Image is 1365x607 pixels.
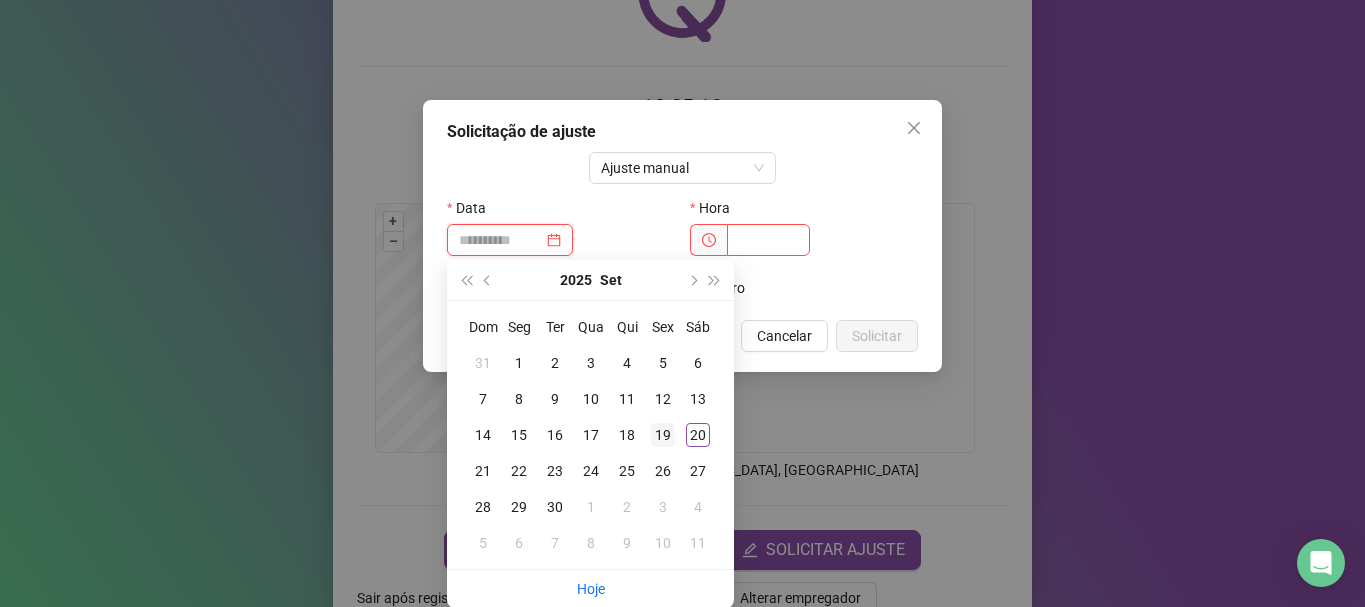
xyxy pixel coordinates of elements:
[577,581,605,597] a: Hoje
[615,531,639,555] div: 9
[537,525,573,561] td: 2025-10-07
[615,387,639,411] div: 11
[573,417,609,453] td: 2025-09-17
[507,351,531,375] div: 1
[501,525,537,561] td: 2025-10-06
[645,417,681,453] td: 2025-09-19
[686,387,710,411] div: 13
[501,345,537,381] td: 2025-09-01
[645,525,681,561] td: 2025-10-10
[609,309,645,345] th: Qui
[600,260,622,300] button: month panel
[507,459,531,483] div: 22
[615,423,639,447] div: 18
[651,459,675,483] div: 26
[579,387,603,411] div: 10
[537,417,573,453] td: 2025-09-16
[609,345,645,381] td: 2025-09-04
[543,423,567,447] div: 16
[507,531,531,555] div: 6
[573,381,609,417] td: 2025-09-10
[501,417,537,453] td: 2025-09-15
[537,489,573,525] td: 2025-09-30
[651,351,675,375] div: 5
[471,351,495,375] div: 31
[477,260,499,300] button: prev-year
[573,525,609,561] td: 2025-10-08
[609,525,645,561] td: 2025-10-09
[686,351,710,375] div: 6
[681,417,716,453] td: 2025-09-20
[651,531,675,555] div: 10
[609,417,645,453] td: 2025-09-18
[465,453,501,489] td: 2025-09-21
[537,309,573,345] th: Ter
[579,351,603,375] div: 3
[601,153,765,183] span: Ajuste manual
[543,495,567,519] div: 30
[757,325,812,347] span: Cancelar
[645,453,681,489] td: 2025-09-26
[543,531,567,555] div: 7
[609,453,645,489] td: 2025-09-25
[465,309,501,345] th: Dom
[681,525,716,561] td: 2025-10-11
[645,381,681,417] td: 2025-09-12
[681,489,716,525] td: 2025-10-04
[471,495,495,519] div: 28
[681,309,716,345] th: Sáb
[455,260,477,300] button: super-prev-year
[1297,539,1345,587] div: Open Intercom Messenger
[686,423,710,447] div: 20
[615,351,639,375] div: 4
[573,309,609,345] th: Qua
[836,320,918,352] button: Solicitar
[447,120,918,144] div: Solicitação de ajuste
[579,495,603,519] div: 1
[681,381,716,417] td: 2025-09-13
[573,345,609,381] td: 2025-09-03
[501,453,537,489] td: 2025-09-22
[906,120,922,136] span: close
[465,417,501,453] td: 2025-09-14
[651,387,675,411] div: 12
[702,233,716,247] span: clock-circle
[651,423,675,447] div: 19
[579,423,603,447] div: 17
[501,489,537,525] td: 2025-09-29
[465,381,501,417] td: 2025-09-07
[682,260,703,300] button: next-year
[471,459,495,483] div: 21
[471,531,495,555] div: 5
[447,192,499,224] label: Data
[898,112,930,144] button: Close
[537,345,573,381] td: 2025-09-02
[507,423,531,447] div: 15
[686,531,710,555] div: 11
[465,345,501,381] td: 2025-08-31
[560,260,592,300] button: year panel
[537,381,573,417] td: 2025-09-09
[501,309,537,345] th: Seg
[609,381,645,417] td: 2025-09-11
[704,260,726,300] button: super-next-year
[543,351,567,375] div: 2
[465,525,501,561] td: 2025-10-05
[579,531,603,555] div: 8
[741,320,828,352] button: Cancelar
[609,489,645,525] td: 2025-10-02
[686,459,710,483] div: 27
[537,453,573,489] td: 2025-09-23
[615,459,639,483] div: 25
[579,459,603,483] div: 24
[681,345,716,381] td: 2025-09-06
[681,453,716,489] td: 2025-09-27
[573,453,609,489] td: 2025-09-24
[690,192,743,224] label: Hora
[645,345,681,381] td: 2025-09-05
[573,489,609,525] td: 2025-10-01
[651,495,675,519] div: 3
[507,495,531,519] div: 29
[465,489,501,525] td: 2025-09-28
[686,495,710,519] div: 4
